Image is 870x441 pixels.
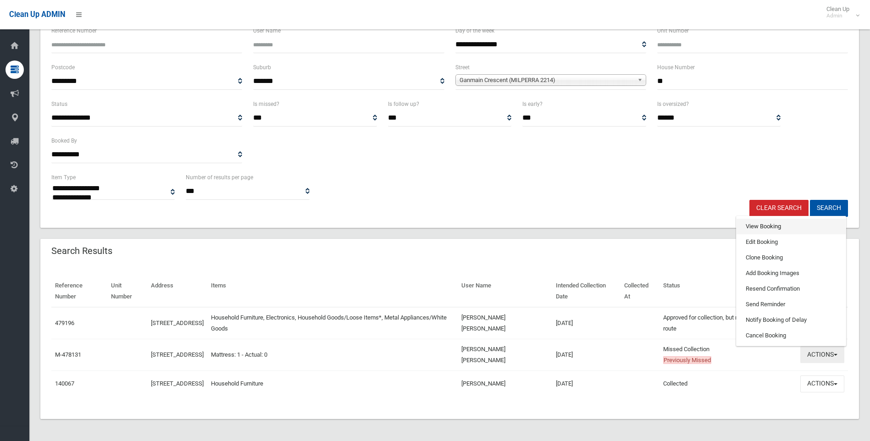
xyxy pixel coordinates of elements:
button: Search [810,200,848,217]
a: 479196 [55,320,74,326]
small: Admin [826,12,849,19]
td: Household Furniture [207,370,458,397]
a: View Booking [737,219,846,234]
td: Household Furniture, Electronics, Household Goods/Loose Items*, Metal Appliances/White Goods [207,307,458,339]
td: Missed Collection [659,339,797,370]
label: Status [51,99,67,109]
label: Is early? [522,99,543,109]
th: Intended Collection Date [552,276,621,307]
label: Day of the week [455,26,494,36]
label: Item Type [51,172,76,182]
a: [STREET_ADDRESS] [151,320,204,326]
td: [PERSON_NAME] [458,370,552,397]
span: Previously Missed [663,356,711,364]
label: Number of results per page [186,172,253,182]
button: Actions [800,375,844,392]
label: Suburb [253,62,271,72]
th: Address [147,276,207,307]
th: User Name [458,276,552,307]
td: [DATE] [552,307,621,339]
td: [DATE] [552,339,621,370]
a: M-478131 [55,351,81,358]
label: Street [455,62,470,72]
a: Clear Search [749,200,809,217]
a: Notify Booking of Delay [737,312,846,328]
span: Clean Up [822,6,859,19]
a: Resend Confirmation [737,281,846,297]
label: Booked By [51,136,77,146]
label: User Name [253,26,281,36]
th: Reference Number [51,276,107,307]
a: Edit Booking [737,234,846,250]
span: Ganmain Crescent (MILPERRA 2214) [460,75,634,86]
label: House Number [657,62,695,72]
th: Status [659,276,797,307]
th: Collected At [621,276,659,307]
td: [PERSON_NAME] [PERSON_NAME] [458,339,552,370]
label: Reference Number [51,26,97,36]
a: Send Reminder [737,297,846,312]
span: Clean Up ADMIN [9,10,65,19]
a: 140067 [55,380,74,387]
label: Postcode [51,62,75,72]
label: Is follow up? [388,99,419,109]
a: Add Booking Images [737,265,846,281]
a: [STREET_ADDRESS] [151,351,204,358]
td: Mattress: 1 - Actual: 0 [207,339,458,370]
td: Collected [659,370,797,397]
td: [DATE] [552,370,621,397]
button: Actions [800,346,844,363]
label: Is oversized? [657,99,689,109]
a: [STREET_ADDRESS] [151,380,204,387]
a: Clone Booking [737,250,846,265]
a: Cancel Booking [737,328,846,343]
th: Items [207,276,458,307]
label: Unit Number [657,26,689,36]
td: [PERSON_NAME] [PERSON_NAME] [458,307,552,339]
header: Search Results [40,242,123,260]
td: Approved for collection, but not yet assigned to route [659,307,797,339]
label: Is missed? [253,99,279,109]
th: Unit Number [107,276,147,307]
